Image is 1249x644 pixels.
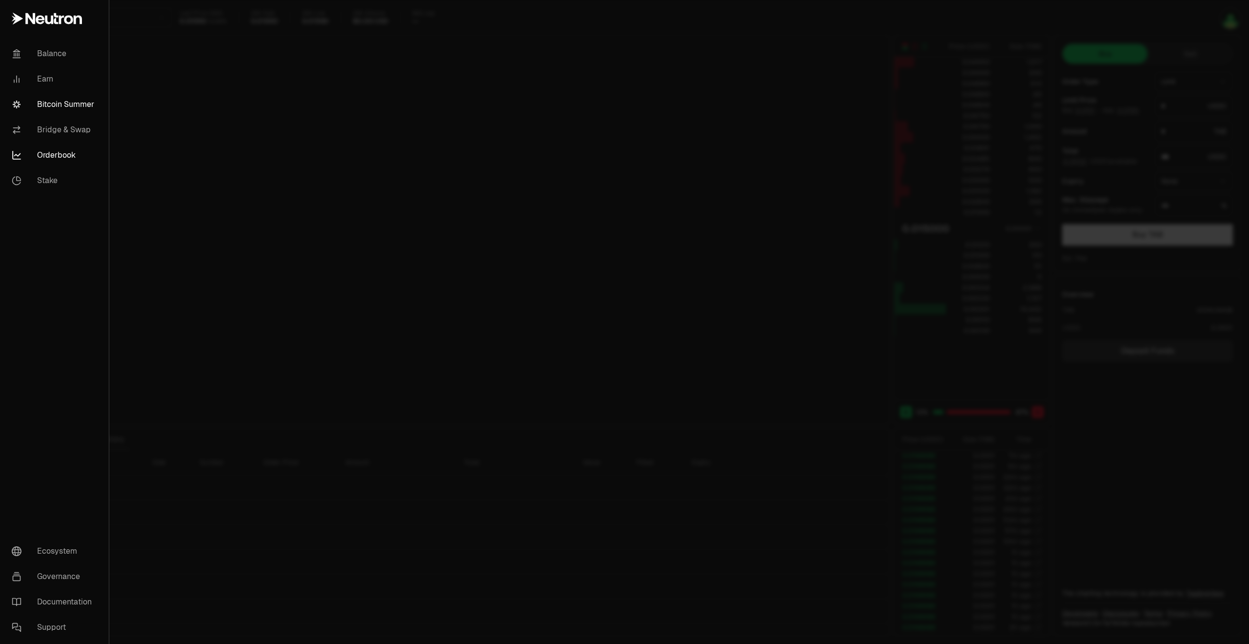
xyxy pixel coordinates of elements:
[4,615,105,640] a: Support
[4,92,105,117] a: Bitcoin Summer
[4,564,105,589] a: Governance
[4,539,105,564] a: Ecosystem
[4,41,105,66] a: Balance
[4,117,105,143] a: Bridge & Swap
[4,168,105,193] a: Stake
[4,66,105,92] a: Earn
[4,589,105,615] a: Documentation
[4,143,105,168] a: Orderbook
